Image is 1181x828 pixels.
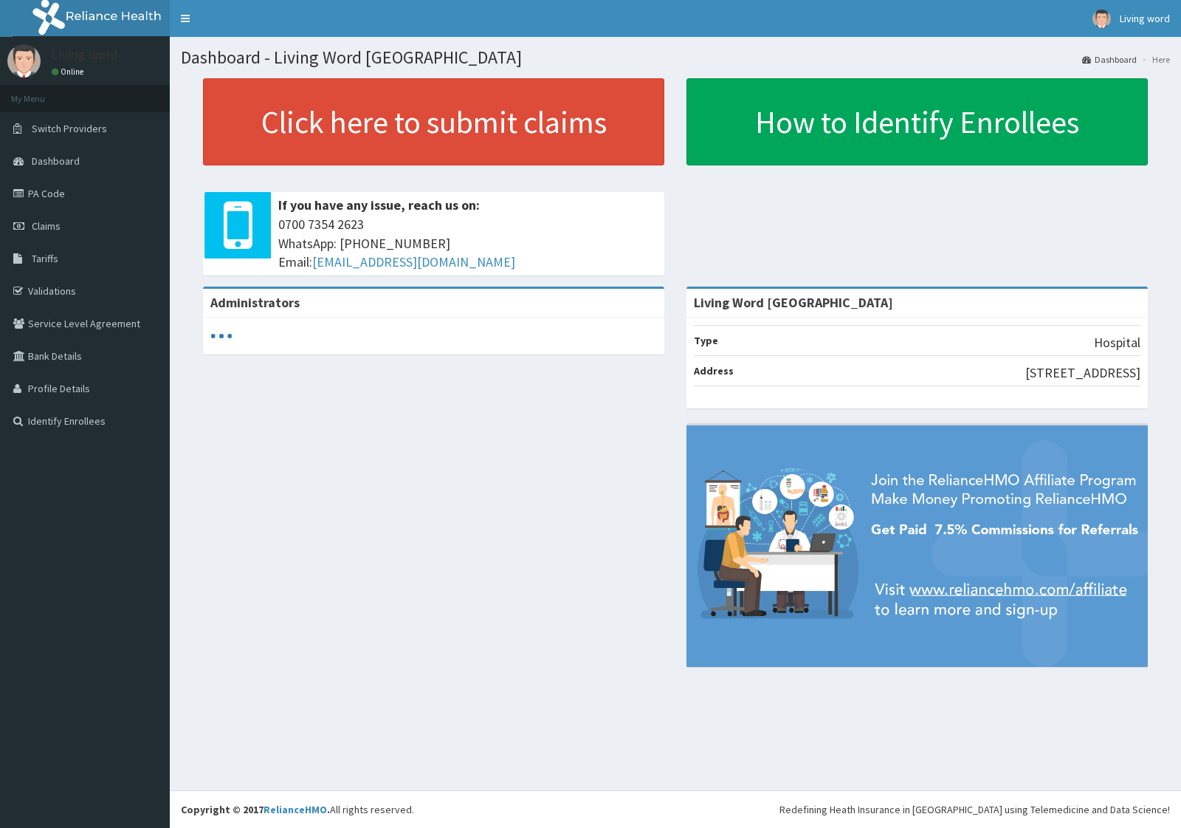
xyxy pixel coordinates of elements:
p: [STREET_ADDRESS] [1025,363,1140,383]
img: provider-team-banner.png [686,425,1148,667]
div: Redefining Heath Insurance in [GEOGRAPHIC_DATA] using Telemedicine and Data Science! [779,802,1170,817]
strong: Living Word [GEOGRAPHIC_DATA] [694,294,893,311]
b: Address [694,364,734,377]
img: User Image [7,44,41,78]
a: Dashboard [1082,53,1137,66]
p: Hospital [1094,333,1140,352]
span: Claims [32,219,61,233]
a: Click here to submit claims [203,78,664,165]
svg: audio-loading [210,325,233,347]
span: Living word [1120,12,1170,25]
a: How to Identify Enrollees [686,78,1148,165]
span: 0700 7354 2623 WhatsApp: [PHONE_NUMBER] Email: [278,215,657,272]
b: Type [694,334,718,347]
h1: Dashboard - Living Word [GEOGRAPHIC_DATA] [181,48,1170,67]
b: Administrators [210,294,300,311]
span: Switch Providers [32,122,107,135]
footer: All rights reserved. [170,790,1181,828]
img: User Image [1092,10,1111,28]
strong: Copyright © 2017 . [181,803,330,816]
span: Tariffs [32,252,58,265]
a: RelianceHMO [264,803,327,816]
b: If you have any issue, reach us on: [278,196,480,213]
li: Here [1138,53,1170,66]
a: [EMAIL_ADDRESS][DOMAIN_NAME] [312,253,515,270]
a: Online [52,66,87,77]
p: Living word [52,48,117,61]
span: Dashboard [32,154,80,168]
